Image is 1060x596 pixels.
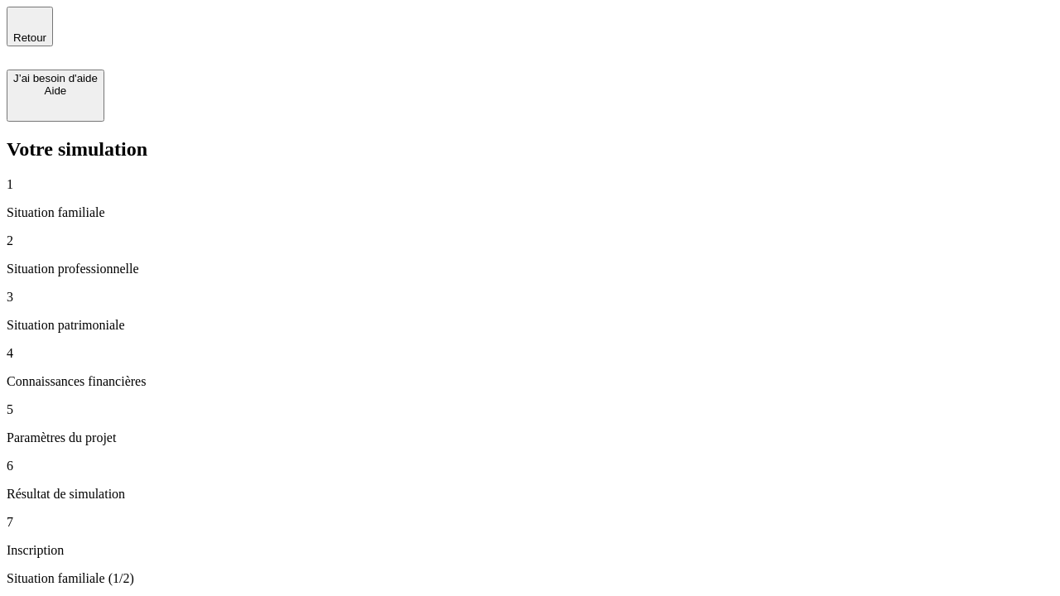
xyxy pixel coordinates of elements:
p: 6 [7,459,1053,473]
p: Inscription [7,543,1053,558]
p: 5 [7,402,1053,417]
button: Retour [7,7,53,46]
p: 3 [7,290,1053,305]
p: Situation patrimoniale [7,318,1053,333]
p: Connaissances financières [7,374,1053,389]
div: Aide [13,84,98,97]
h2: Votre simulation [7,138,1053,161]
div: J’ai besoin d'aide [13,72,98,84]
p: Situation familiale [7,205,1053,220]
button: J’ai besoin d'aideAide [7,70,104,122]
p: Paramètres du projet [7,430,1053,445]
p: 4 [7,346,1053,361]
span: Retour [13,31,46,44]
p: Situation professionnelle [7,262,1053,276]
p: Résultat de simulation [7,487,1053,502]
p: 2 [7,233,1053,248]
p: 7 [7,515,1053,530]
p: 1 [7,177,1053,192]
p: Situation familiale (1/2) [7,571,1053,586]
